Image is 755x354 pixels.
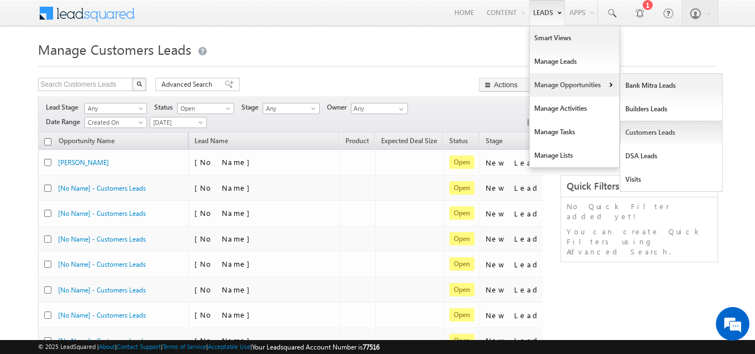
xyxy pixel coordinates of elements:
span: Lead Stage [46,102,83,112]
a: Terms of Service [163,343,206,350]
a: Show All Items [393,103,407,115]
span: [No Name] [194,208,255,218]
div: Chat with us now [58,59,188,73]
a: [No Name] - Customers Leads [58,337,146,345]
a: Stage [480,135,508,149]
p: No Quick Filter added yet! [567,201,713,221]
a: Contact Support [117,343,161,350]
a: [DATE] [150,117,207,128]
textarea: Type your message and hit 'Enter' [15,103,204,265]
span: © 2025 LeadSquared | | | | | [38,342,379,352]
img: Search [136,81,142,87]
a: [No Name] - Customers Leads [58,209,146,218]
a: Expected Deal Size [376,135,443,149]
span: Advanced Search [162,79,216,89]
a: [No Name] - Customers Leads [58,311,146,319]
a: [No Name] - Customers Leads [58,184,146,192]
a: Smart Views [530,26,619,50]
a: Created On [84,117,147,128]
a: [No Name] - Customers Leads [58,235,146,243]
a: Manage Lists [530,144,619,167]
a: Builders Leads [620,97,723,121]
span: [No Name] [194,157,255,167]
a: [No Name] - Customers Leads [58,286,146,294]
input: Type to Search [351,103,408,114]
a: [PERSON_NAME] [58,158,109,167]
span: Expected Deal Size [381,136,437,145]
a: About [99,343,115,350]
span: Open [449,283,474,296]
span: Open [449,308,474,322]
span: Any [85,103,143,114]
a: DSA Leads [620,144,723,168]
span: Owner [327,102,351,112]
span: Stage [241,102,263,112]
input: Check all records [44,138,51,145]
span: [No Name] [194,310,255,319]
div: New Lead [486,234,542,244]
img: d_60004797649_company_0_60004797649 [19,59,47,73]
a: Manage Opportunities [530,73,619,97]
span: [No Name] [194,336,255,345]
span: Open [449,155,474,169]
div: New Lead [486,310,542,320]
span: Open [449,257,474,271]
a: Open [177,103,234,114]
span: Open [178,103,231,114]
span: 77516 [363,343,379,351]
div: New Lead [486,259,542,270]
a: Visits [620,168,723,191]
a: Any [263,103,320,114]
span: Date Range [46,117,84,127]
a: Manage Tasks [530,120,619,144]
span: Manage Customers Leads [38,40,191,58]
a: Bank Mitra Leads [620,74,723,97]
a: Manage Activities [530,97,619,120]
span: [No Name] [194,259,255,268]
span: [No Name] [194,183,255,192]
div: New Lead [486,183,542,193]
button: Actions [479,78,543,92]
span: Open [449,181,474,195]
a: Customers Leads [620,121,723,144]
span: Your Leadsquared Account Number is [252,343,379,351]
span: Open [449,232,474,246]
p: You can create Quick Filters using Advanced Search. [567,226,713,257]
span: Opportunity Name [59,136,115,145]
div: New Lead [486,209,542,219]
span: [No Name] [194,285,255,294]
em: Start Chat [152,275,203,290]
span: Lead Name [189,135,234,149]
span: Status [154,102,177,112]
a: Opportunity Name [53,135,120,149]
span: Open [449,206,474,220]
div: Quick Filters [561,176,718,197]
a: Status [444,135,473,149]
span: Open [449,334,474,347]
div: Minimize live chat window [183,6,210,32]
span: Stage [486,136,502,145]
div: New Lead [486,158,542,168]
a: Manage Leads [530,50,619,73]
div: New Lead [486,336,542,346]
span: [No Name] [194,234,255,243]
a: Any [84,103,147,114]
a: [No Name] - Customers Leads [58,260,146,268]
span: Any [263,103,316,114]
span: Product [345,136,369,145]
span: Created On [85,117,143,128]
span: [DATE] [150,117,203,128]
a: Acceptable Use [208,343,250,350]
div: New Lead [486,285,542,295]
